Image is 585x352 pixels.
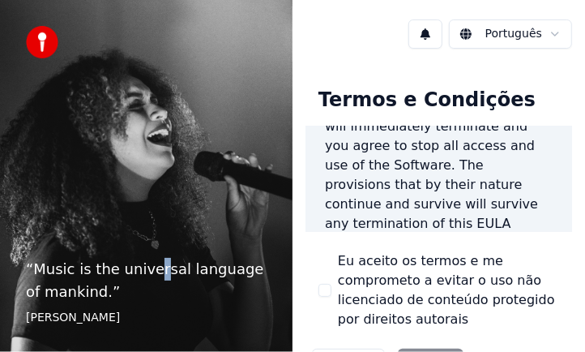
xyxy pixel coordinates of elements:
div: Termos e Condições [305,75,549,127]
p: It will also terminate immediately if you fail to comply with any term of this EULA agreement. Up... [325,19,553,253]
footer: [PERSON_NAME] [26,310,267,326]
p: “ Music is the universal language of mankind. ” [26,258,267,303]
label: Eu aceito os termos e me comprometo a evitar o uso não licenciado de conteúdo protegido por direi... [338,251,559,329]
img: youka [26,26,58,58]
